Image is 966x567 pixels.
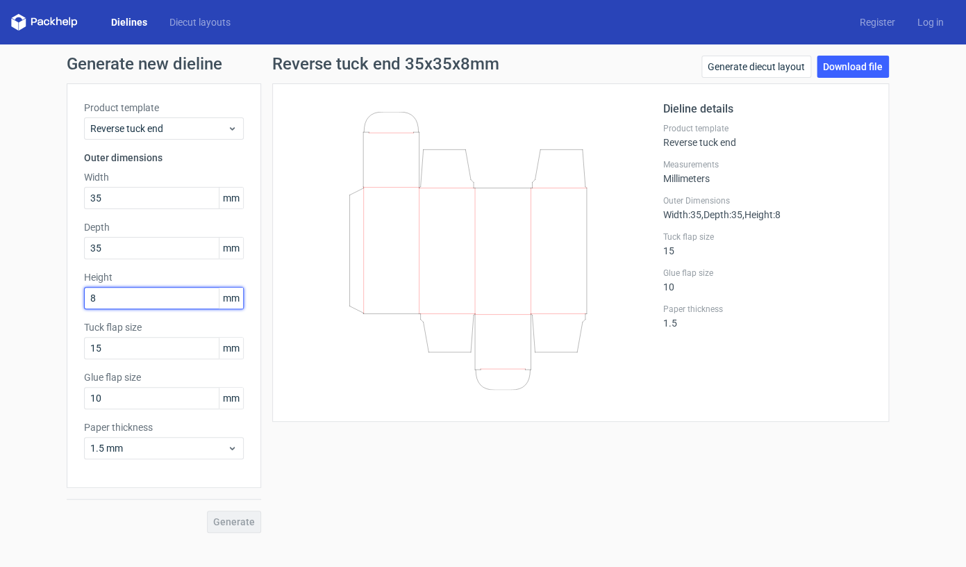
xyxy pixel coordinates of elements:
[219,388,243,409] span: mm
[663,268,872,279] label: Glue flap size
[663,101,872,117] h2: Dieline details
[219,288,243,309] span: mm
[663,231,872,243] label: Tuck flap size
[663,304,872,329] div: 1.5
[84,370,244,384] label: Glue flap size
[219,188,243,208] span: mm
[742,209,781,220] span: , Height : 8
[849,15,906,29] a: Register
[158,15,242,29] a: Diecut layouts
[100,15,158,29] a: Dielines
[663,159,872,184] div: Millimeters
[663,304,872,315] label: Paper thickness
[84,151,244,165] h3: Outer dimensions
[663,123,872,134] label: Product template
[663,231,872,256] div: 15
[817,56,889,78] a: Download file
[84,320,244,334] label: Tuck flap size
[272,56,499,72] h1: Reverse tuck end 35x35x8mm
[663,268,872,293] div: 10
[663,159,872,170] label: Measurements
[701,56,811,78] a: Generate diecut layout
[84,220,244,234] label: Depth
[906,15,955,29] a: Log in
[90,441,227,455] span: 1.5 mm
[219,338,243,359] span: mm
[219,238,243,258] span: mm
[663,209,701,220] span: Width : 35
[67,56,900,72] h1: Generate new dieline
[701,209,742,220] span: , Depth : 35
[663,123,872,148] div: Reverse tuck end
[84,101,244,115] label: Product template
[663,195,872,206] label: Outer Dimensions
[84,420,244,434] label: Paper thickness
[84,270,244,284] label: Height
[84,170,244,184] label: Width
[90,122,227,135] span: Reverse tuck end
